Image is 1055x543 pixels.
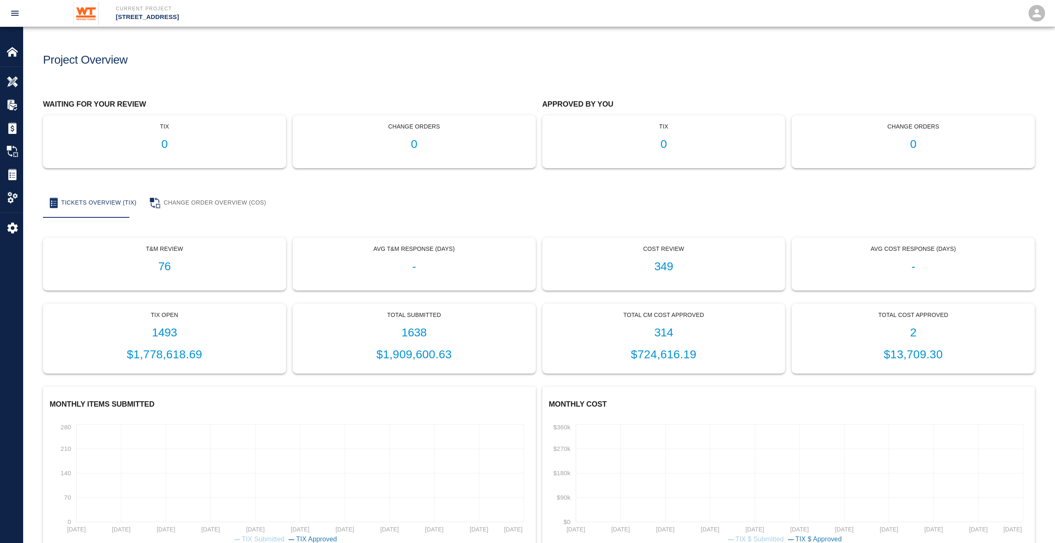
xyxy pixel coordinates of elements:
[336,526,354,533] tspan: [DATE]
[43,53,128,67] h1: Project Overview
[566,526,585,533] tspan: [DATE]
[242,536,284,543] span: TIX Submitted
[799,326,1028,340] h1: 2
[50,138,279,151] h1: 0
[5,3,25,23] button: open drawer
[143,188,273,218] button: Change Order Overview (COS)
[835,526,853,533] tspan: [DATE]
[799,122,1028,131] p: Change Orders
[61,469,71,476] tspan: 140
[563,518,570,525] tspan: $0
[549,326,778,340] h1: 314
[291,526,310,533] tspan: [DATE]
[300,138,529,151] h1: 0
[300,346,529,363] p: $1,909,600.63
[43,100,536,109] h2: Waiting for your review
[556,494,570,501] tspan: $90k
[799,245,1028,253] p: Avg Cost Response (Days)
[296,536,337,543] span: TIX Approved
[549,138,778,151] h1: 0
[549,245,778,253] p: Cost Review
[61,423,71,430] tspan: 280
[924,526,943,533] tspan: [DATE]
[425,526,444,533] tspan: [DATE]
[799,260,1028,274] h1: -
[799,346,1028,363] p: $13,709.30
[799,311,1028,319] p: Total Cost Approved
[380,526,399,533] tspan: [DATE]
[470,526,488,533] tspan: [DATE]
[300,260,529,274] h1: -
[43,188,143,218] button: Tickets Overview (TIX)
[795,536,842,543] span: TIX $ Approved
[73,2,99,25] img: Whiting-Turner
[701,526,719,533] tspan: [DATE]
[50,346,279,363] p: $1,778,618.69
[790,526,809,533] tspan: [DATE]
[68,518,72,525] tspan: 0
[201,526,220,533] tspan: [DATE]
[300,311,529,319] p: Total Submitted
[1003,526,1022,533] tspan: [DATE]
[50,400,529,409] h2: Monthly Items Submitted
[553,469,570,476] tspan: $180k
[246,526,265,533] tspan: [DATE]
[50,326,279,340] h1: 1493
[50,245,279,253] p: T&M Review
[549,346,778,363] p: $724,616.19
[50,260,279,274] h1: 76
[116,5,572,12] p: Current Project
[745,526,764,533] tspan: [DATE]
[504,526,523,533] tspan: [DATE]
[300,326,529,340] h1: 1638
[549,260,778,274] h1: 349
[50,311,279,319] p: Tix Open
[799,138,1028,151] h1: 0
[553,423,570,430] tspan: $360k
[553,445,570,452] tspan: $270k
[64,494,71,501] tspan: 70
[542,100,1035,109] h2: Approved by you
[656,526,674,533] tspan: [DATE]
[67,526,86,533] tspan: [DATE]
[112,526,131,533] tspan: [DATE]
[735,536,784,543] span: TIX $ Submitted
[549,400,1029,409] h2: Monthly Cost
[879,526,898,533] tspan: [DATE]
[157,526,175,533] tspan: [DATE]
[969,526,988,533] tspan: [DATE]
[611,526,630,533] tspan: [DATE]
[549,122,778,131] p: tix
[61,445,71,452] tspan: 210
[116,12,572,22] p: [STREET_ADDRESS]
[50,122,279,131] p: tix
[300,122,529,131] p: Change Orders
[549,311,778,319] p: Total CM Cost Approved
[300,245,529,253] p: Avg T&M Response (Days)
